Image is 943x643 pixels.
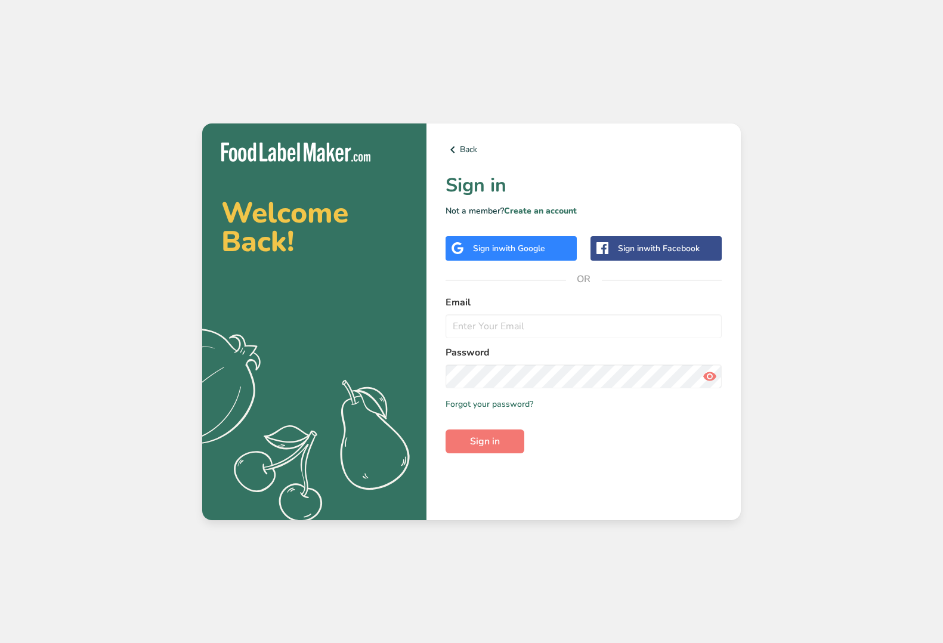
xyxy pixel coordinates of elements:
[446,314,722,338] input: Enter Your Email
[504,205,577,217] a: Create an account
[446,429,524,453] button: Sign in
[644,243,700,254] span: with Facebook
[446,205,722,217] p: Not a member?
[446,345,722,360] label: Password
[566,261,602,297] span: OR
[446,295,722,310] label: Email
[221,199,407,256] h2: Welcome Back!
[446,398,533,410] a: Forgot your password?
[470,434,500,449] span: Sign in
[499,243,545,254] span: with Google
[446,171,722,200] h1: Sign in
[473,242,545,255] div: Sign in
[618,242,700,255] div: Sign in
[221,143,370,162] img: Food Label Maker
[446,143,722,157] a: Back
